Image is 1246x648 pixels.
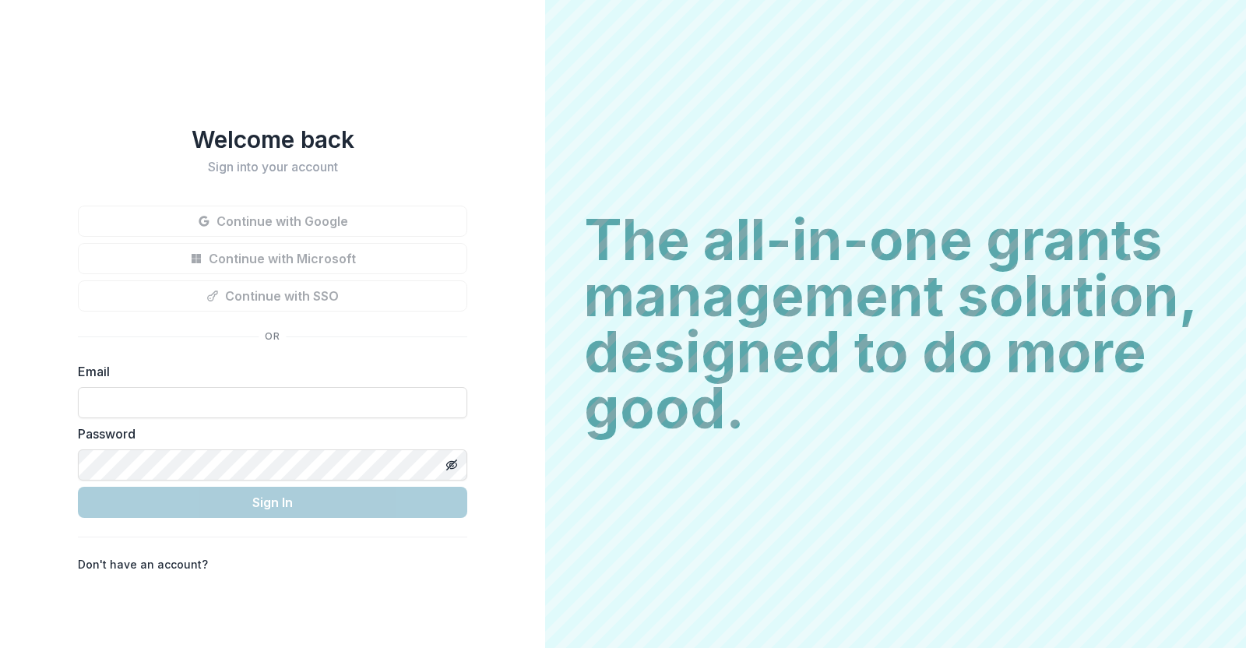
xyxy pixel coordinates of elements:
[78,206,467,237] button: Continue with Google
[78,487,467,518] button: Sign In
[439,453,464,477] button: Toggle password visibility
[78,160,467,174] h2: Sign into your account
[78,424,458,443] label: Password
[78,280,467,312] button: Continue with SSO
[78,243,467,274] button: Continue with Microsoft
[78,362,458,381] label: Email
[78,556,208,572] p: Don't have an account?
[78,125,467,153] h1: Welcome back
